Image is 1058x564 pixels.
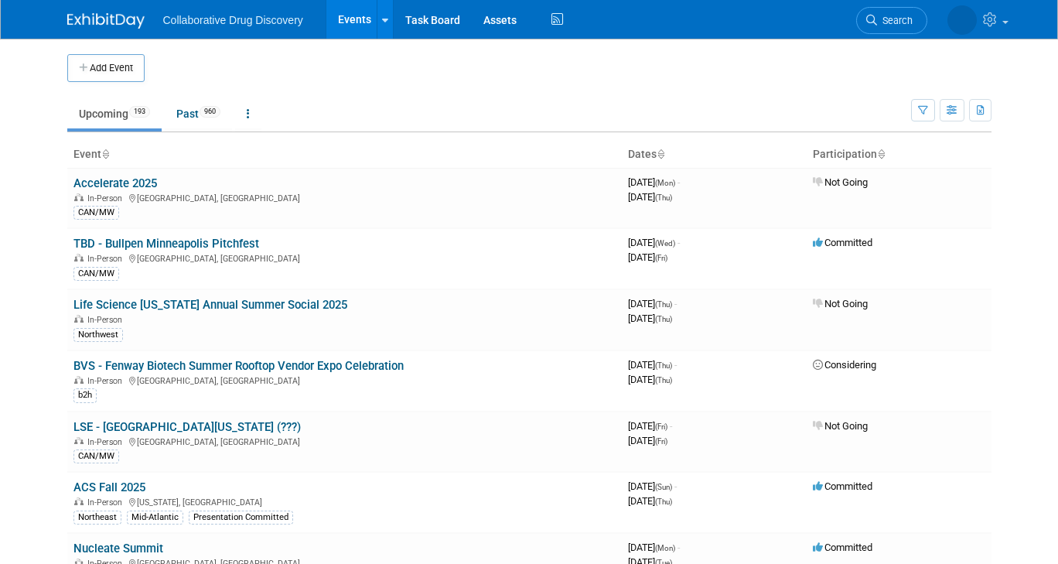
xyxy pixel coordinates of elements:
span: [DATE] [628,191,672,203]
th: Event [67,142,622,168]
span: - [674,480,677,492]
a: BVS - Fenway Biotech Summer Rooftop Vendor Expo Celebration [73,359,404,373]
span: - [670,420,672,432]
span: In-Person [87,193,127,203]
span: In-Person [87,254,127,264]
span: [DATE] [628,435,667,446]
a: TBD - Bullpen Minneapolis Pitchfest [73,237,259,251]
div: Presentation Committed [189,511,293,525]
img: Emilia Hietala [947,5,977,35]
span: (Thu) [655,193,672,202]
span: [DATE] [628,374,672,385]
a: LSE - [GEOGRAPHIC_DATA][US_STATE] (???) [73,420,301,434]
a: Accelerate 2025 [73,176,157,190]
span: (Thu) [655,315,672,323]
span: [DATE] [628,251,667,263]
div: b2h [73,388,97,402]
img: ExhibitDay [67,13,145,29]
span: In-Person [87,437,127,447]
img: In-Person Event [74,315,84,323]
span: Committed [813,542,872,553]
span: [DATE] [628,313,672,324]
span: 193 [129,106,150,118]
span: [DATE] [628,359,677,371]
img: In-Person Event [74,376,84,384]
img: In-Person Event [74,254,84,261]
span: (Thu) [655,361,672,370]
span: (Fri) [655,422,667,431]
span: Not Going [813,298,868,309]
span: (Thu) [655,376,672,385]
span: (Thu) [655,300,672,309]
span: (Mon) [655,179,675,187]
span: [DATE] [628,176,680,188]
span: (Thu) [655,497,672,506]
span: In-Person [87,497,127,508]
span: - [674,359,677,371]
span: Committed [813,237,872,248]
span: [DATE] [628,237,680,248]
div: [GEOGRAPHIC_DATA], [GEOGRAPHIC_DATA] [73,251,616,264]
span: [DATE] [628,542,680,553]
a: Sort by Start Date [657,148,664,160]
span: Collaborative Drug Discovery [163,14,303,26]
span: [DATE] [628,495,672,507]
span: In-Person [87,315,127,325]
div: Northwest [73,328,123,342]
a: Nucleate Summit [73,542,163,555]
a: ACS Fall 2025 [73,480,145,494]
th: Participation [807,142,991,168]
a: Past960 [165,99,232,128]
span: Considering [813,359,876,371]
span: - [677,542,680,553]
div: CAN/MW [73,449,119,463]
span: - [674,298,677,309]
span: In-Person [87,376,127,386]
span: [DATE] [628,298,677,309]
img: In-Person Event [74,437,84,445]
span: (Fri) [655,437,667,446]
img: In-Person Event [74,193,84,201]
div: Mid-Atlantic [127,511,183,525]
span: Search [877,15,913,26]
span: (Mon) [655,544,675,552]
button: Add Event [67,54,145,82]
span: Not Going [813,420,868,432]
span: - [677,237,680,248]
div: [US_STATE], [GEOGRAPHIC_DATA] [73,495,616,508]
span: [DATE] [628,480,677,492]
div: [GEOGRAPHIC_DATA], [GEOGRAPHIC_DATA] [73,435,616,447]
span: (Wed) [655,239,675,248]
div: [GEOGRAPHIC_DATA], [GEOGRAPHIC_DATA] [73,374,616,386]
div: CAN/MW [73,206,119,220]
div: Northeast [73,511,121,525]
a: Sort by Participation Type [877,148,885,160]
div: CAN/MW [73,267,119,281]
th: Dates [622,142,807,168]
img: In-Person Event [74,497,84,505]
div: [GEOGRAPHIC_DATA], [GEOGRAPHIC_DATA] [73,191,616,203]
a: Search [856,7,927,34]
span: [DATE] [628,420,672,432]
span: - [677,176,680,188]
span: (Fri) [655,254,667,262]
span: Committed [813,480,872,492]
a: Upcoming193 [67,99,162,128]
a: Life Science [US_STATE] Annual Summer Social 2025 [73,298,347,312]
span: 960 [200,106,220,118]
span: Not Going [813,176,868,188]
span: (Sun) [655,483,672,491]
a: Sort by Event Name [101,148,109,160]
